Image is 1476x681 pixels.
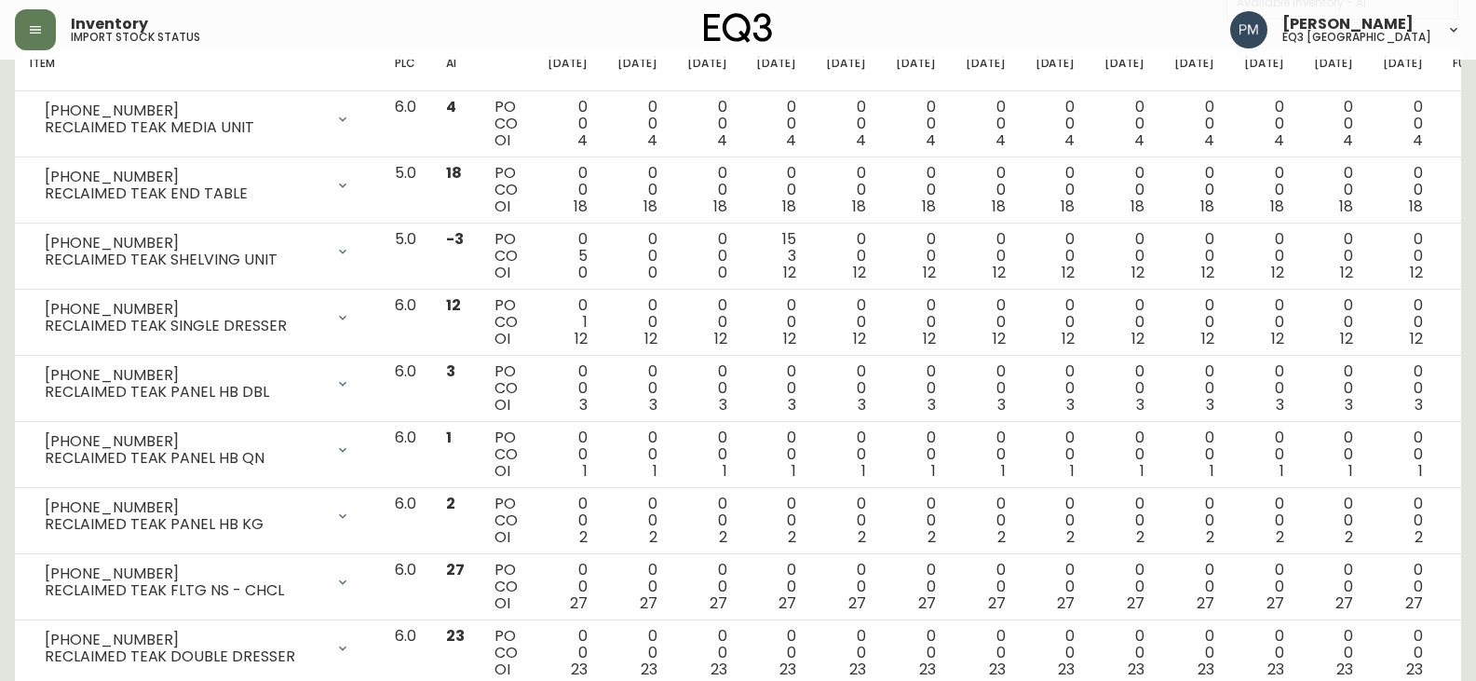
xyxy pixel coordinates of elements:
div: 0 0 [1244,231,1284,281]
span: 3 [1206,394,1214,415]
span: 27 [640,592,657,614]
th: [DATE] [672,50,742,91]
th: AI [431,50,480,91]
div: 0 0 [1036,562,1076,612]
span: 12 [1201,262,1214,283]
div: [PHONE_NUMBER] [45,102,324,119]
span: 4 [1134,129,1144,151]
div: 0 0 [687,231,727,281]
span: 18 [643,196,657,217]
span: 18 [1270,196,1284,217]
div: 0 0 [1174,496,1214,546]
span: 1 [446,427,452,448]
div: 0 0 [896,99,936,149]
div: 0 0 [966,496,1006,546]
span: 3 [719,394,727,415]
span: 1 [583,460,588,482]
h5: import stock status [71,32,200,43]
span: 3 [1276,394,1284,415]
div: 0 0 [896,165,936,215]
span: 2 [1206,526,1214,548]
span: 1 [653,460,657,482]
div: 0 0 [687,99,727,149]
span: 12 [644,328,657,349]
div: 0 0 [617,297,657,347]
div: [PHONE_NUMBER]RECLAIMED TEAK PANEL HB KG [30,496,365,537]
span: OI [494,328,510,349]
span: 12 [783,328,796,349]
div: 0 0 [1036,496,1076,546]
div: 0 0 [896,429,936,480]
span: 3 [1345,394,1353,415]
div: 0 0 [617,99,657,149]
div: 0 0 [1174,562,1214,612]
div: 0 0 [617,496,657,546]
div: 0 0 [687,429,727,480]
span: 3 [446,361,455,382]
span: 12 [1062,262,1075,283]
div: [PHONE_NUMBER] [45,499,324,516]
div: 0 0 [826,363,866,414]
div: 0 0 [1383,562,1423,612]
div: 0 0 [1104,363,1144,414]
div: 0 0 [1244,297,1284,347]
div: 0 0 [1383,363,1423,414]
span: 27 [848,592,866,614]
span: 12 [993,262,1006,283]
span: 3 [579,394,588,415]
span: 27 [1335,592,1353,614]
div: 0 0 [1104,231,1144,281]
div: 0 0 [617,562,657,612]
span: OI [494,262,510,283]
div: 0 0 [756,297,796,347]
span: 1 [1210,460,1214,482]
span: 1 [792,460,796,482]
span: 3 [997,394,1006,415]
span: 2 [1066,526,1075,548]
span: Inventory [71,17,148,32]
div: 0 0 [1036,99,1076,149]
div: RECLAIMED TEAK END TABLE [45,185,324,202]
th: [DATE] [1299,50,1369,91]
span: 2 [1345,526,1353,548]
span: 18 [713,196,727,217]
span: 2 [788,526,796,548]
span: 18 [782,196,796,217]
span: OI [494,196,510,217]
div: 0 0 [756,99,796,149]
div: 0 0 [1244,165,1284,215]
span: 18 [1061,196,1075,217]
div: 0 0 [1036,363,1076,414]
span: 1 [1001,460,1006,482]
td: 6.0 [380,554,431,620]
span: 0 [578,262,588,283]
div: [PHONE_NUMBER] [45,367,324,384]
div: 0 0 [1314,496,1354,546]
div: 0 0 [687,363,727,414]
span: 2 [719,526,727,548]
span: 2 [579,526,588,548]
div: 0 0 [896,297,936,347]
span: 0 [648,262,657,283]
div: 0 0 [826,496,866,546]
th: [DATE] [1368,50,1438,91]
div: 0 0 [826,562,866,612]
td: 5.0 [380,224,431,290]
div: 0 0 [617,165,657,215]
span: 12 [575,328,588,349]
div: 0 0 [1174,99,1214,149]
th: [DATE] [1229,50,1299,91]
div: 0 0 [1314,562,1354,612]
span: 27 [570,592,588,614]
div: 0 0 [1383,165,1423,215]
span: 1 [931,460,936,482]
div: 0 0 [756,496,796,546]
div: [PHONE_NUMBER]RECLAIMED TEAK PANEL HB DBL [30,363,365,404]
span: 12 [446,294,461,316]
span: 27 [988,592,1006,614]
div: [PHONE_NUMBER]RECLAIMED TEAK SHELVING UNIT [30,231,365,272]
div: 0 0 [1314,363,1354,414]
div: 0 0 [1174,231,1214,281]
div: 0 0 [548,99,588,149]
span: 4 [926,129,936,151]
